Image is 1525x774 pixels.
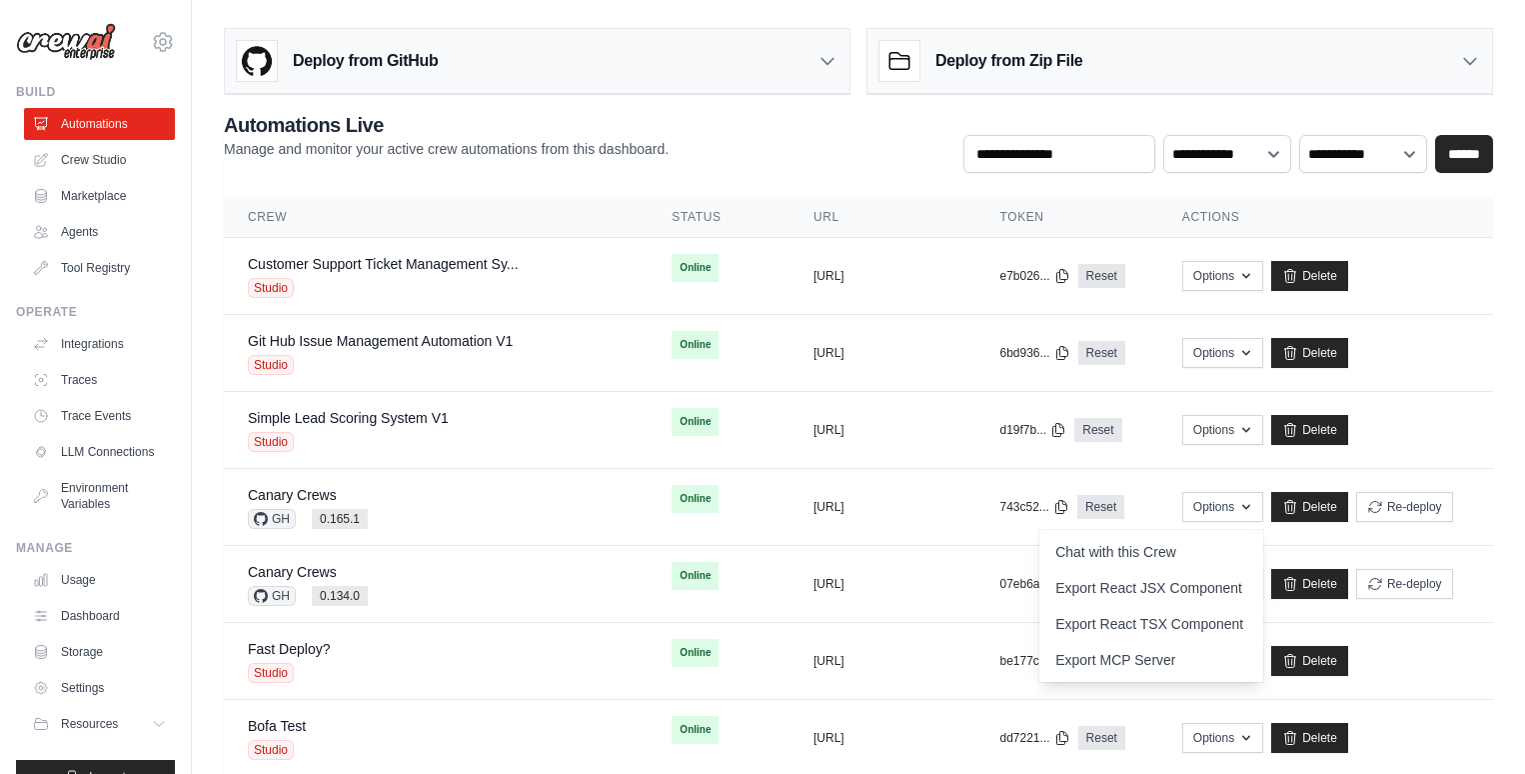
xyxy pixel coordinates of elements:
span: Online [672,716,719,744]
a: Reset [1078,726,1125,750]
p: Manage and monitor your active crew automations from this dashboard. [224,139,669,159]
span: Studio [248,278,294,298]
th: Crew [224,197,648,238]
a: Automations [24,108,175,140]
h3: Deploy from GitHub [293,49,438,73]
div: Manage [16,540,175,556]
button: 6bd936... [1000,345,1070,361]
span: Studio [248,432,294,452]
span: Online [672,639,719,667]
button: 743c52... [1000,499,1069,515]
a: Chat with this Crew [1039,534,1263,570]
a: Crew Studio [24,144,175,176]
a: Canary Crews [248,487,337,503]
a: Fast Deploy? [248,641,330,657]
div: Operate [16,304,175,320]
span: Studio [248,355,294,375]
a: Environment Variables [24,472,175,520]
span: Online [672,485,719,513]
button: Options [1182,338,1263,368]
a: Customer Support Ticket Management Sy... [248,256,519,272]
a: Reset [1078,341,1125,365]
a: Tool Registry [24,252,175,284]
h2: Automations Live [224,111,669,139]
a: Delete [1271,646,1348,676]
span: Online [672,408,719,436]
a: Delete [1271,261,1348,291]
a: Dashboard [24,600,175,632]
a: Marketplace [24,180,175,212]
a: Export React TSX Component [1039,606,1263,642]
a: Delete [1271,569,1348,599]
a: Usage [24,564,175,596]
a: Traces [24,364,175,396]
button: d19f7b... [1000,422,1067,438]
a: Trace Events [24,400,175,432]
span: 0.134.0 [312,586,368,606]
a: Simple Lead Scoring System V1 [248,410,449,426]
a: Delete [1271,415,1348,445]
a: LLM Connections [24,436,175,468]
th: Status [648,197,789,238]
a: Export MCP Server [1039,642,1263,678]
button: Options [1182,492,1263,522]
span: Online [672,562,719,590]
button: Resources [24,708,175,740]
th: URL [789,197,976,238]
span: 0.165.1 [312,509,368,529]
div: Build [16,84,175,100]
a: Settings [24,672,175,704]
button: e7b026... [1000,268,1070,284]
a: Storage [24,636,175,668]
span: Online [672,331,719,359]
a: Delete [1271,492,1348,522]
a: Export React JSX Component [1039,570,1263,606]
a: Agents [24,216,175,248]
img: GitHub Logo [237,41,277,81]
h3: Deploy from Zip File [935,49,1082,73]
button: Re-deploy [1356,492,1453,522]
a: Reset [1077,495,1124,519]
a: Bofa Test [248,718,306,734]
span: Studio [248,663,294,683]
button: 07eb6a... [1000,576,1070,592]
a: Delete [1271,723,1348,753]
button: dd7221... [1000,730,1070,746]
span: Online [672,254,719,282]
span: Studio [248,740,294,760]
button: Re-deploy [1356,569,1453,599]
a: Git Hub Issue Management Automation V1 [248,333,513,349]
span: Resources [61,716,118,732]
th: Token [976,197,1158,238]
th: Actions [1158,197,1493,238]
a: Reset [1074,418,1121,442]
img: Logo [16,23,116,61]
button: be177c... [1000,653,1069,669]
a: Canary Crews [248,564,337,580]
span: GH [248,586,296,606]
a: Reset [1078,264,1125,288]
a: Integrations [24,328,175,360]
a: Delete [1271,338,1348,368]
span: GH [248,509,296,529]
button: Options [1182,261,1263,291]
button: Options [1182,723,1263,753]
button: Options [1182,415,1263,445]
